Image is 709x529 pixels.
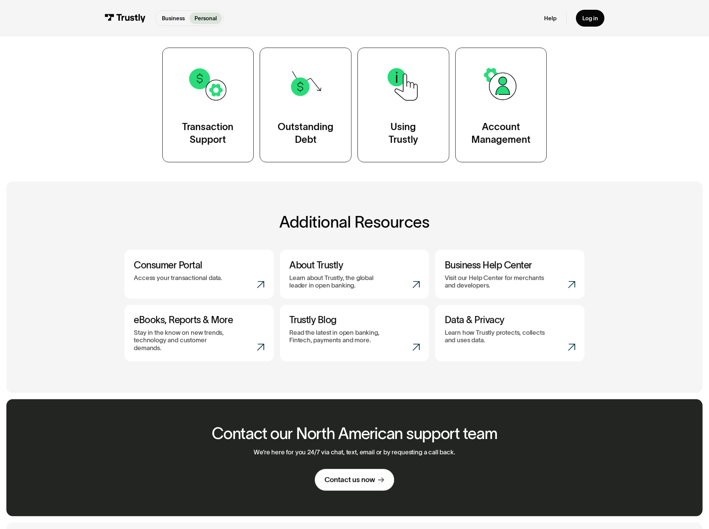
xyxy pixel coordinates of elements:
[576,10,604,27] a: Log in
[389,121,418,146] div: Using Trustly
[157,12,190,24] a: Business
[254,448,455,456] p: We’re here for you 24/7 via chat, text, email or by requesting a call back.
[124,213,585,231] h2: Additional Resources
[435,250,585,298] a: Business Help CenterVisit our Help Center for merchants and developers.
[445,329,546,344] p: Learn how Trustly protects, collects and uses data.
[278,121,334,146] div: Outstanding Debt
[194,14,217,22] p: Personal
[162,14,185,22] p: Business
[280,250,429,298] a: About TrustlyLearn about Trustly, the global leader in open banking.
[124,305,274,361] a: eBooks, Reports & MoreStay in the know on new trends, technology and customer demands.
[134,259,264,271] h3: Consumer Portal
[289,314,420,325] h3: Trustly Blog
[325,475,375,485] div: Contact us now
[124,250,274,298] a: Consumer PortalAccess your transactional data.
[134,329,235,352] p: Stay in the know on new trends, technology and customer demands.
[289,259,420,271] h3: About Trustly
[455,48,547,163] a: AccountManagement
[134,314,264,325] h3: eBooks, Reports & More
[212,425,497,442] h2: Contact our North American support team
[445,274,546,289] p: Visit our Help Center for merchants and developers.
[289,274,390,289] p: Learn about Trustly, the global leader in open banking.
[289,329,390,344] p: Read the latest in open banking, Fintech, payments and more.
[134,274,222,282] p: Access your transactional data.
[357,48,449,163] a: UsingTrustly
[182,121,233,146] div: Transaction Support
[544,15,556,22] a: Help
[280,305,429,361] a: Trustly BlogRead the latest in open banking, Fintech, payments and more.
[445,314,575,325] h3: Data & Privacy
[162,48,254,163] a: TransactionSupport
[260,48,352,163] a: OutstandingDebt
[315,469,394,491] a: Contact us now
[471,121,531,146] div: Account Management
[445,259,575,271] h3: Business Help Center
[190,12,221,24] a: Personal
[435,305,585,361] a: Data & PrivacyLearn how Trustly protects, collects and uses data.
[582,15,598,22] div: Log in
[105,14,146,22] img: Trustly Logo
